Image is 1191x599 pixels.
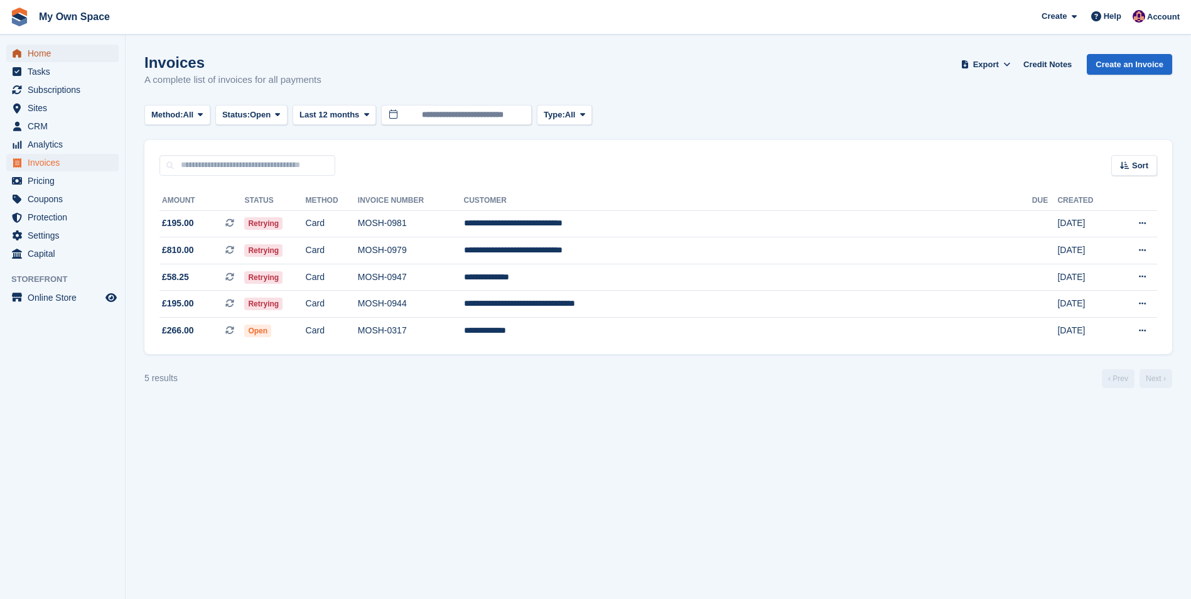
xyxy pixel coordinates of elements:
[28,136,103,153] span: Analytics
[1087,54,1172,75] a: Create an Invoice
[293,105,376,126] button: Last 12 months
[28,81,103,99] span: Subscriptions
[1140,369,1172,388] a: Next
[306,237,358,264] td: Card
[358,237,464,264] td: MOSH-0979
[250,109,271,121] span: Open
[28,289,103,306] span: Online Store
[1042,10,1067,23] span: Create
[222,109,250,121] span: Status:
[306,264,358,291] td: Card
[162,217,194,230] span: £195.00
[244,244,283,257] span: Retrying
[6,227,119,244] a: menu
[10,8,29,26] img: stora-icon-8386f47178a22dfd0bd8f6a31ec36ba5ce8667c1dd55bd0f319d3a0aa187defe.svg
[6,45,119,62] a: menu
[162,271,189,284] span: £58.25
[28,172,103,190] span: Pricing
[1018,54,1077,75] a: Credit Notes
[544,109,565,121] span: Type:
[28,208,103,226] span: Protection
[144,105,210,126] button: Method: All
[1032,191,1058,211] th: Due
[358,264,464,291] td: MOSH-0947
[6,81,119,99] a: menu
[1099,369,1175,388] nav: Page
[162,324,194,337] span: £266.00
[1102,369,1134,388] a: Previous
[6,245,119,262] a: menu
[11,273,125,286] span: Storefront
[6,136,119,153] a: menu
[1132,159,1148,172] span: Sort
[244,191,305,211] th: Status
[244,271,283,284] span: Retrying
[144,372,178,385] div: 5 results
[151,109,183,121] span: Method:
[973,58,999,71] span: Export
[6,117,119,135] a: menu
[1057,264,1114,291] td: [DATE]
[162,244,194,257] span: £810.00
[1104,10,1121,23] span: Help
[464,191,1032,211] th: Customer
[244,217,283,230] span: Retrying
[28,99,103,117] span: Sites
[244,325,271,337] span: Open
[6,208,119,226] a: menu
[183,109,194,121] span: All
[565,109,576,121] span: All
[958,54,1013,75] button: Export
[358,291,464,318] td: MOSH-0944
[6,190,119,208] a: menu
[306,318,358,344] td: Card
[28,190,103,208] span: Coupons
[144,54,321,71] h1: Invoices
[306,210,358,237] td: Card
[358,191,464,211] th: Invoice Number
[28,117,103,135] span: CRM
[6,63,119,80] a: menu
[6,154,119,171] a: menu
[162,297,194,310] span: £195.00
[1133,10,1145,23] img: Sergio Tartaglia
[34,6,115,27] a: My Own Space
[6,99,119,117] a: menu
[28,154,103,171] span: Invoices
[28,45,103,62] span: Home
[159,191,244,211] th: Amount
[1057,191,1114,211] th: Created
[299,109,359,121] span: Last 12 months
[215,105,288,126] button: Status: Open
[1057,210,1114,237] td: [DATE]
[28,227,103,244] span: Settings
[104,290,119,305] a: Preview store
[1147,11,1180,23] span: Account
[1057,237,1114,264] td: [DATE]
[358,318,464,344] td: MOSH-0317
[306,191,358,211] th: Method
[28,245,103,262] span: Capital
[1057,291,1114,318] td: [DATE]
[6,289,119,306] a: menu
[537,105,592,126] button: Type: All
[28,63,103,80] span: Tasks
[6,172,119,190] a: menu
[144,73,321,87] p: A complete list of invoices for all payments
[1057,318,1114,344] td: [DATE]
[306,291,358,318] td: Card
[358,210,464,237] td: MOSH-0981
[244,298,283,310] span: Retrying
